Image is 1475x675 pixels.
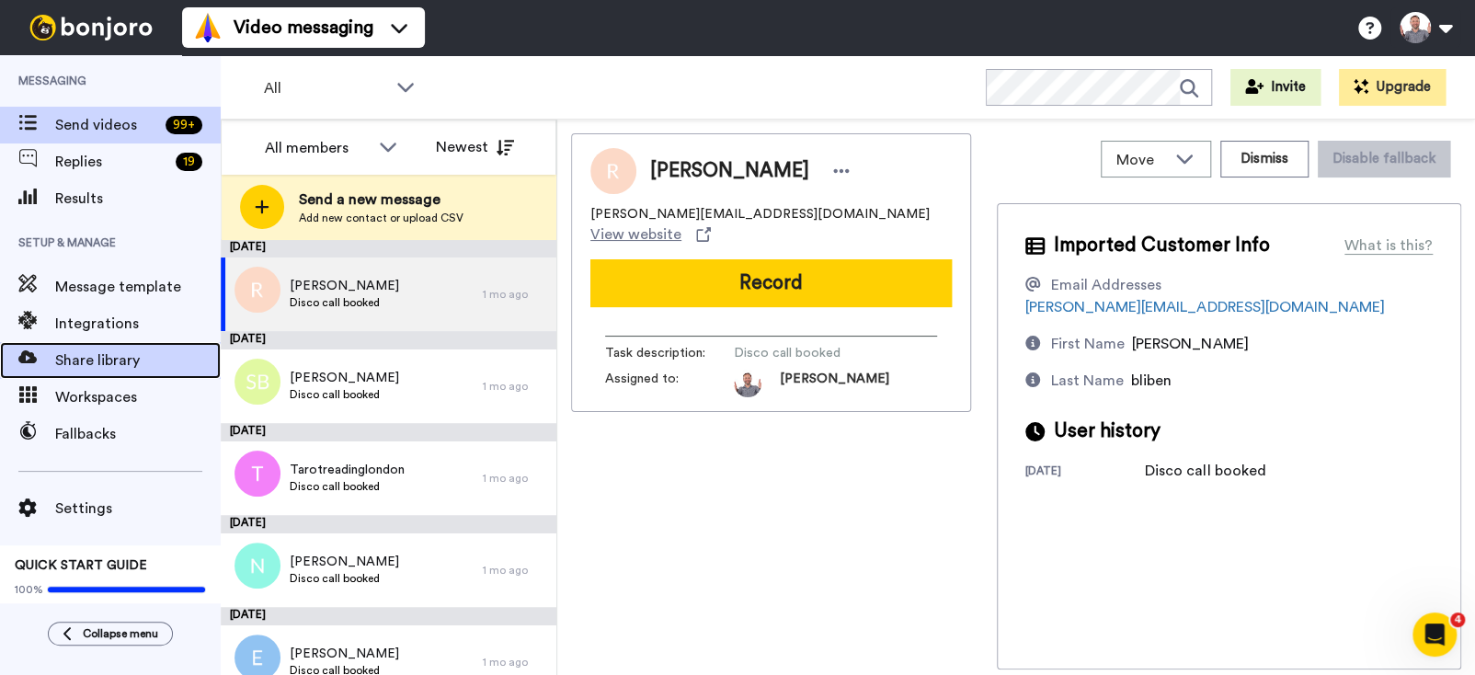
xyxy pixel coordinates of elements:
span: View website [590,223,681,246]
div: [DATE] [221,239,556,257]
div: [DATE] [221,607,556,625]
span: [PERSON_NAME] [290,553,399,571]
div: [DATE] [1025,463,1145,482]
span: Disco call booked [290,295,399,310]
button: Upgrade [1339,69,1446,106]
div: 19 [176,153,202,171]
div: What is this? [1344,235,1433,257]
span: Imported Customer Info [1054,232,1269,259]
span: [PERSON_NAME] [1132,337,1248,351]
div: Disco call booked [1145,460,1265,482]
span: Workspaces [55,386,221,408]
span: Disco call booked [290,479,405,494]
div: All members [265,137,370,159]
span: User history [1054,418,1161,445]
img: photo.jpg [734,370,761,397]
span: Disco call booked [734,344,909,362]
div: First Name [1051,333,1125,355]
span: Settings [55,498,221,520]
span: bliben [1131,373,1172,388]
span: Fallbacks [55,423,221,445]
span: Disco call booked [290,571,399,586]
span: Replies [55,151,168,173]
button: Newest [422,129,528,166]
button: Record [590,259,952,307]
span: QUICK START GUIDE [15,559,147,572]
span: Share library [55,349,221,372]
span: 4 [1450,612,1465,627]
span: Integrations [55,313,221,335]
div: 1 mo ago [483,379,547,394]
span: [PERSON_NAME] [650,157,809,185]
span: Send a new message [299,189,463,211]
button: Collapse menu [48,622,173,646]
span: Send videos [55,114,158,136]
span: Message template [55,276,221,298]
span: 100% [15,582,43,597]
div: [DATE] [221,423,556,441]
span: [PERSON_NAME] [290,369,399,387]
div: [DATE] [221,331,556,349]
iframe: Intercom live chat [1412,612,1457,657]
a: [PERSON_NAME][EMAIL_ADDRESS][DOMAIN_NAME] [1025,300,1384,315]
span: Video messaging [234,15,373,40]
span: Add new contact or upload CSV [299,211,463,225]
span: [PERSON_NAME] [780,370,889,397]
span: Disco call booked [290,387,399,402]
button: Invite [1230,69,1321,106]
span: [PERSON_NAME] [290,277,399,295]
a: View website [590,223,711,246]
div: 99 + [166,116,202,134]
span: Collapse menu [83,626,158,641]
span: Task description : [605,344,734,362]
div: 1 mo ago [483,287,547,302]
button: Disable fallback [1318,141,1450,177]
span: All [264,77,387,99]
img: n.png [234,543,280,589]
div: Last Name [1051,370,1124,392]
div: [DATE] [221,515,556,533]
span: [PERSON_NAME][EMAIL_ADDRESS][DOMAIN_NAME] [590,205,930,223]
span: [PERSON_NAME] [290,645,399,663]
span: Move [1116,149,1166,171]
div: 1 mo ago [483,471,547,486]
span: Assigned to: [605,370,734,397]
span: Results [55,188,221,210]
span: Tarotreadinglondon [290,461,405,479]
img: bj-logo-header-white.svg [22,15,160,40]
img: vm-color.svg [193,13,223,42]
img: Image of Ross Bliben [590,148,636,194]
div: Email Addresses [1051,274,1161,296]
img: r.png [234,267,280,313]
button: Dismiss [1220,141,1309,177]
div: 1 mo ago [483,563,547,578]
div: 1 mo ago [483,655,547,669]
img: sb.png [234,359,280,405]
img: t.png [234,451,280,497]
